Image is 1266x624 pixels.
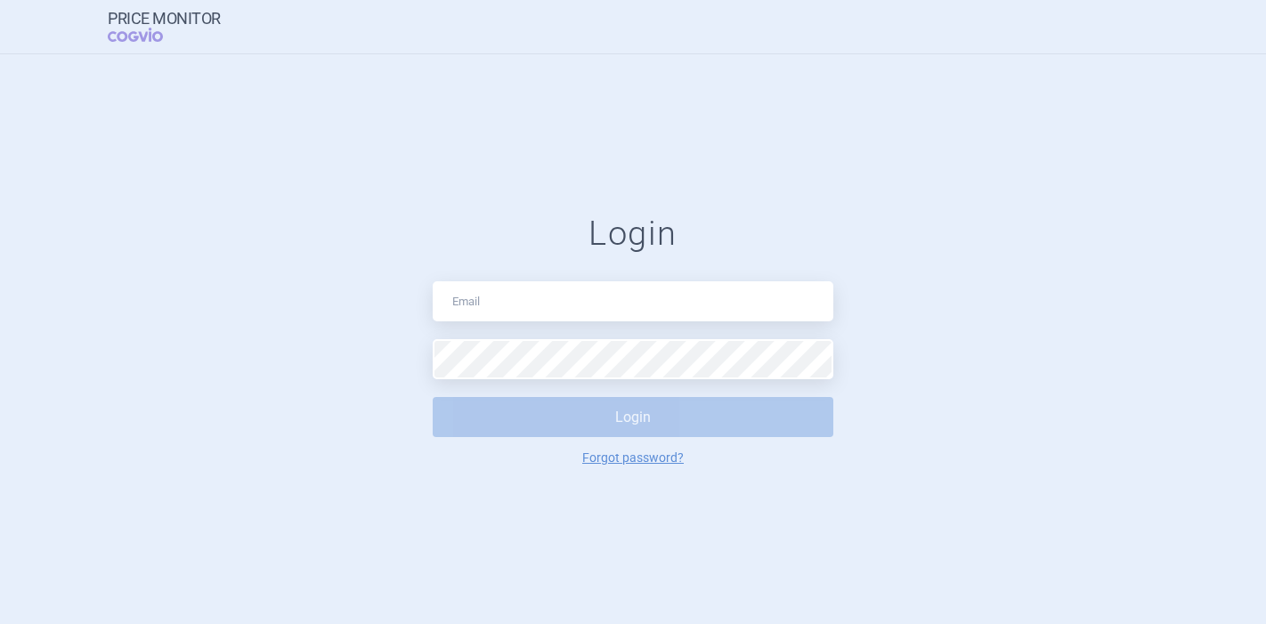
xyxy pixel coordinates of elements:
[582,451,684,464] a: Forgot password?
[433,281,833,321] input: Email
[108,10,221,44] a: Price MonitorCOGVIO
[108,28,188,42] span: COGVIO
[433,397,833,437] button: Login
[108,10,221,28] strong: Price Monitor
[433,214,833,255] h1: Login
